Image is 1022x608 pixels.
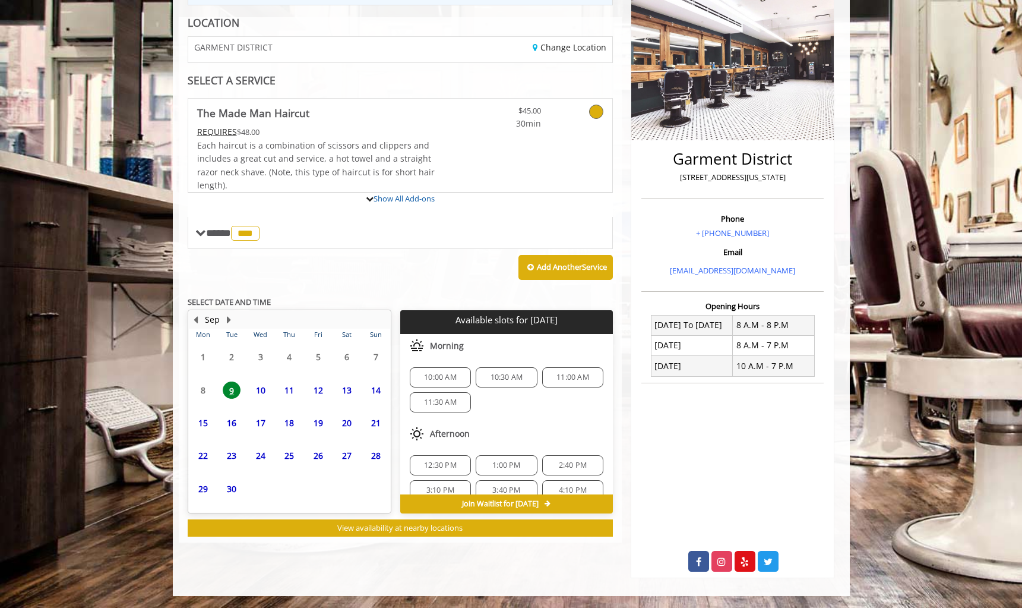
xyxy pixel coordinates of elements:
[189,329,217,341] th: Mon
[217,472,246,505] td: Select day30
[217,407,246,439] td: Select day16
[309,414,327,431] span: 19
[275,407,303,439] td: Select day18
[303,329,332,341] th: Fri
[696,228,769,238] a: + [PHONE_NUMBER]
[462,499,539,509] span: Join Waitlist for [DATE]
[405,315,608,325] p: Available slots for [DATE]
[309,447,327,464] span: 26
[223,382,241,399] span: 9
[194,414,212,431] span: 15
[280,447,298,464] span: 25
[361,329,390,341] th: Sun
[559,461,587,470] span: 2:40 PM
[518,255,613,280] button: Add AnotherService
[252,447,270,464] span: 24
[197,126,237,137] span: This service needs some Advance to be paid before we block your appointment
[361,439,390,472] td: Select day28
[410,455,471,475] div: 12:30 PM
[430,429,470,439] span: Afternoon
[430,341,464,351] span: Morning
[410,480,471,500] div: 3:10 PM
[733,335,815,355] td: 8 A.M - 7 P.M
[246,407,274,439] td: Select day17
[644,150,821,168] h2: Garment District
[252,414,270,431] span: 17
[189,439,217,472] td: Select day22
[217,373,246,406] td: Select day9
[205,313,220,326] button: Sep
[280,382,298,399] span: 11
[491,373,523,382] span: 10:30 AM
[424,398,457,407] span: 11:30 AM
[303,407,332,439] td: Select day19
[471,117,541,130] span: 30min
[333,407,361,439] td: Select day20
[533,42,606,53] a: Change Location
[410,392,471,412] div: 11:30 AM
[246,439,274,472] td: Select day24
[217,329,246,341] th: Tue
[223,414,241,431] span: 16
[651,356,733,376] td: [DATE]
[367,414,385,431] span: 21
[644,248,821,256] h3: Email
[246,373,274,406] td: Select day10
[303,373,332,406] td: Select day12
[426,486,454,495] span: 3:10 PM
[641,302,824,310] h3: Opening Hours
[188,75,613,86] div: SELECT A SERVICE
[644,171,821,184] p: [STREET_ADDRESS][US_STATE]
[733,356,815,376] td: 10 A.M - 7 P.M
[246,329,274,341] th: Wed
[492,461,520,470] span: 1:00 PM
[333,329,361,341] th: Sat
[188,192,613,193] div: The Made Man Haircut Add-onS
[188,297,271,307] b: SELECT DATE AND TIME
[275,329,303,341] th: Thu
[476,455,537,475] div: 1:00 PM
[280,414,298,431] span: 18
[333,373,361,406] td: Select day13
[309,382,327,399] span: 12
[194,447,212,464] span: 22
[191,313,201,326] button: Previous Month
[651,335,733,355] td: [DATE]
[410,339,424,353] img: morning slots
[424,461,457,470] span: 12:30 PM
[476,367,537,388] div: 10:30 AM
[224,313,234,326] button: Next Month
[670,265,795,276] a: [EMAIL_ADDRESS][DOMAIN_NAME]
[275,373,303,406] td: Select day11
[424,373,457,382] span: 10:00 AM
[556,373,589,382] span: 11:00 AM
[542,455,603,475] div: 2:40 PM
[338,447,356,464] span: 27
[367,382,385,399] span: 14
[223,447,241,464] span: 23
[252,382,270,399] span: 10
[338,414,356,431] span: 20
[542,480,603,500] div: 4:10 PM
[197,140,435,191] span: Each haircut is a combination of scissors and clippers and includes a great cut and service, a ho...
[492,486,520,495] span: 3:40 PM
[189,407,217,439] td: Select day15
[197,125,436,138] div: $48.00
[651,315,733,335] td: [DATE] To [DATE]
[410,367,471,388] div: 10:00 AM
[733,315,815,335] td: 8 A.M - 8 P.M
[223,480,241,497] span: 30
[374,193,435,204] a: Show All Add-ons
[542,367,603,388] div: 11:00 AM
[361,373,390,406] td: Select day14
[559,486,587,495] span: 4:10 PM
[194,43,273,52] span: GARMENT DISTRICT
[476,480,537,500] div: 3:40 PM
[189,472,217,505] td: Select day29
[367,447,385,464] span: 28
[303,439,332,472] td: Select day26
[644,215,821,223] h3: Phone
[188,519,613,537] button: View availability at nearby locations
[188,15,239,30] b: LOCATION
